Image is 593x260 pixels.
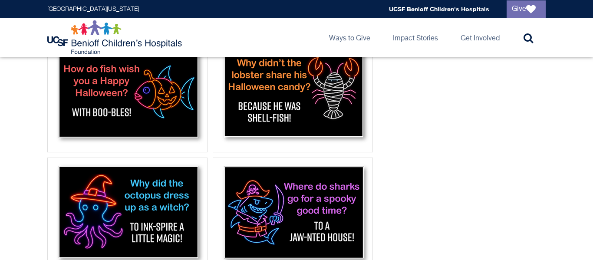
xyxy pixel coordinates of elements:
div: Lobster [213,37,373,152]
a: Impact Stories [386,18,445,57]
div: Fish [47,37,208,152]
a: [GEOGRAPHIC_DATA][US_STATE] [47,6,139,12]
img: Logo for UCSF Benioff Children's Hospitals Foundation [47,20,184,55]
a: Give [507,0,546,18]
a: UCSF Benioff Children's Hospitals [389,5,489,13]
a: Get Involved [454,18,507,57]
a: Ways to Give [322,18,377,57]
img: Fish [50,40,204,147]
img: Lobster [216,40,370,147]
